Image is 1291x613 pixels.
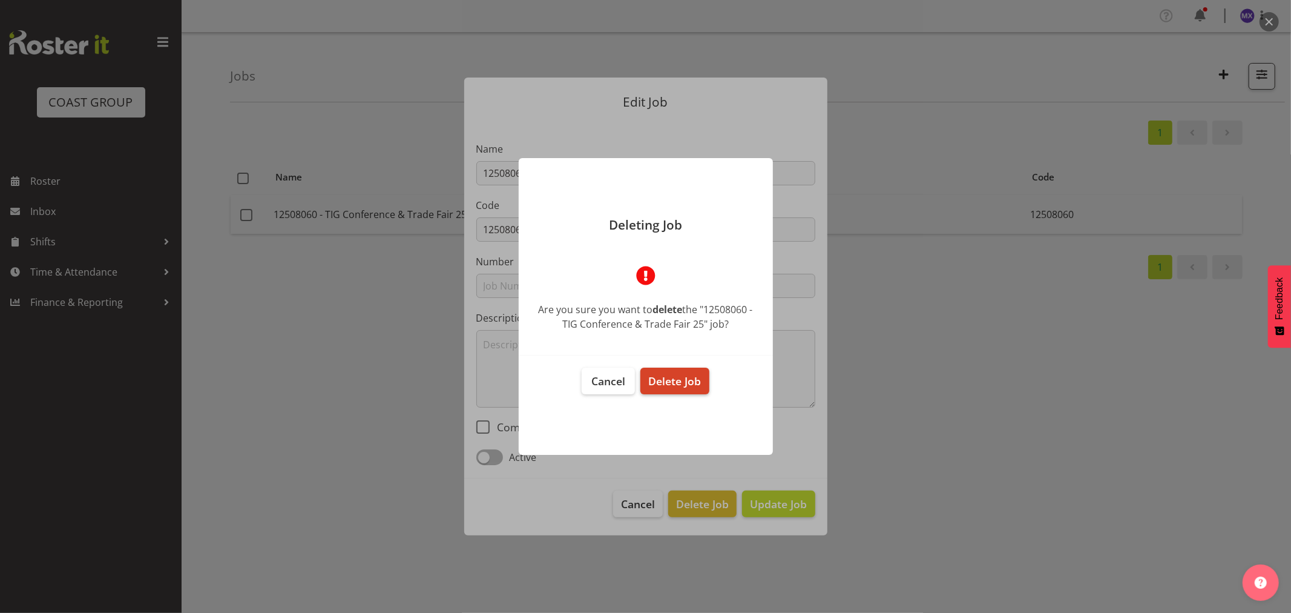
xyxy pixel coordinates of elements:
button: Cancel [582,368,635,394]
span: Cancel [591,374,625,388]
span: Feedback [1274,277,1285,320]
p: Deleting Job [531,219,761,231]
b: delete [653,303,683,316]
span: Delete Job [648,374,701,388]
button: Feedback - Show survey [1268,265,1291,348]
div: Are you sure you want to the "12508060 - TIG Conference & Trade Fair 25" job? [537,302,755,331]
img: help-xxl-2.png [1255,577,1267,589]
button: Delete Job [640,368,709,394]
